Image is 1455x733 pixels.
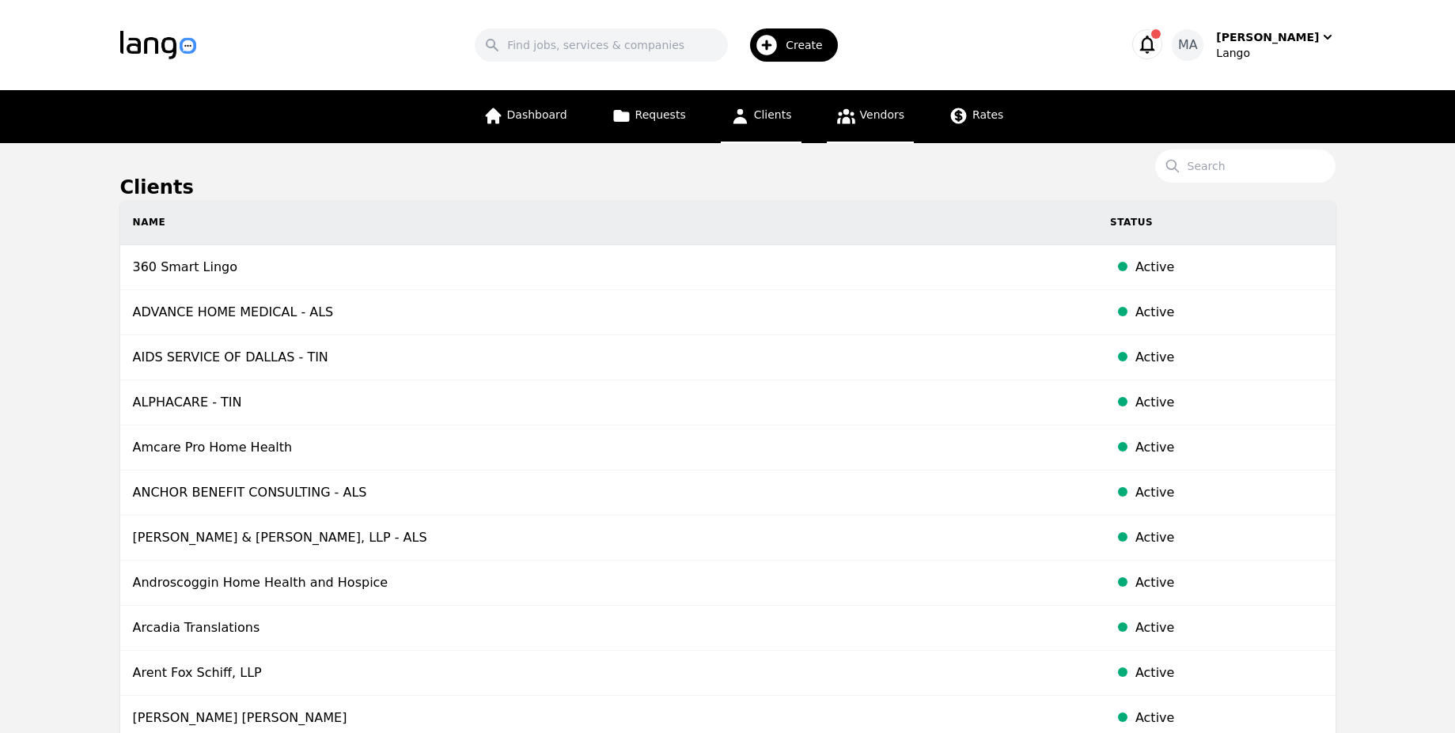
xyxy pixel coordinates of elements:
button: Create [728,22,847,68]
td: Amcare Pro Home Health [120,425,1097,470]
a: Requests [602,90,695,143]
div: Active [1135,483,1323,502]
a: Dashboard [474,90,577,143]
div: Active [1135,393,1323,412]
img: Logo [120,31,196,59]
div: Active [1135,708,1323,727]
span: Dashboard [507,108,567,121]
td: 360 Smart Lingo [120,245,1097,290]
div: [PERSON_NAME] [1216,29,1319,45]
div: Active [1135,303,1323,322]
a: Clients [721,90,801,143]
td: Arcadia Translations [120,606,1097,651]
td: Arent Fox Schiff, LLP [120,651,1097,696]
th: Status [1097,200,1336,245]
div: Active [1135,348,1323,367]
h1: Clients [120,175,1336,200]
td: [PERSON_NAME] & [PERSON_NAME], LLP - ALS [120,516,1097,561]
td: Androscoggin Home Health and Hospice [120,561,1097,606]
button: MA[PERSON_NAME]Lango [1172,29,1335,61]
div: Active [1135,663,1323,682]
span: Vendors [860,108,904,121]
div: Active [1135,573,1323,592]
div: Active [1135,258,1323,277]
span: Requests [635,108,686,121]
span: Clients [754,108,792,121]
td: ADVANCE HOME MEDICAL - ALS [120,290,1097,335]
th: Name [120,200,1097,245]
input: Search [1155,149,1336,183]
div: Lango [1216,45,1335,61]
div: Active [1135,528,1323,547]
a: Vendors [827,90,914,143]
td: ANCHOR BENEFIT CONSULTING - ALS [120,470,1097,516]
span: MA [1178,36,1198,55]
div: Active [1135,618,1323,637]
a: Rates [939,90,1013,143]
td: AIDS SERVICE OF DALLAS - TIN [120,335,1097,380]
span: Rates [972,108,1003,121]
span: Create [786,37,834,53]
td: ALPHACARE - TIN [120,380,1097,425]
div: Active [1135,438,1323,457]
input: Find jobs, services & companies [475,28,728,62]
